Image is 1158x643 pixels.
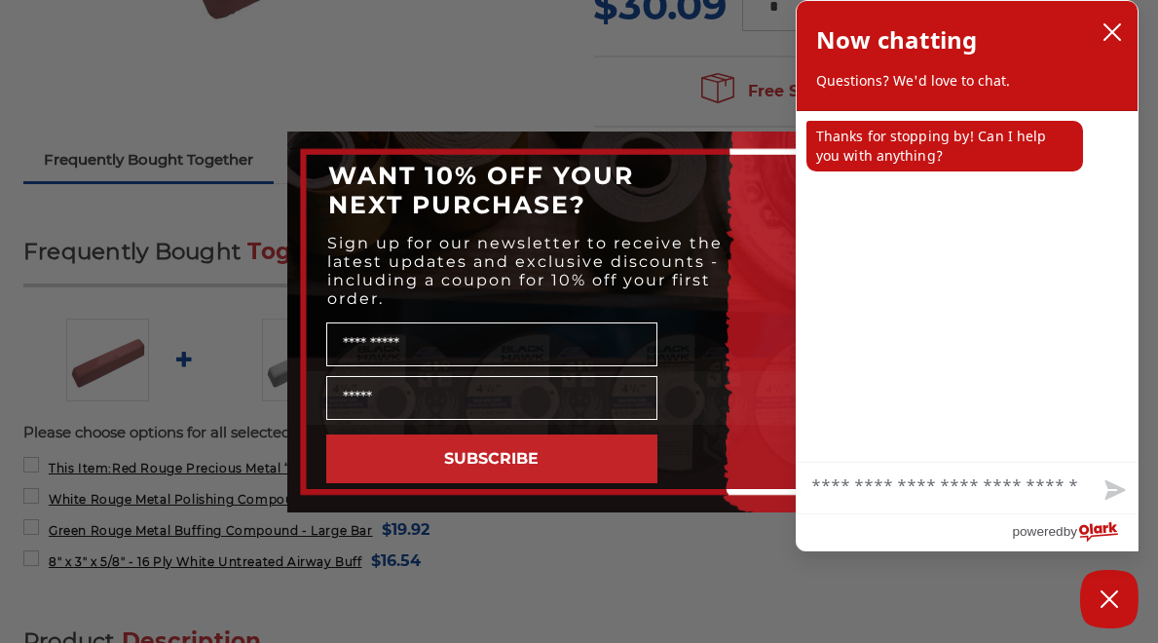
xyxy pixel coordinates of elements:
p: Questions? We'd love to chat. [816,71,1118,91]
button: Send message [1089,469,1138,513]
button: Close Chatbox [1080,570,1139,628]
span: Sign up for our newsletter to receive the latest updates and exclusive discounts - including a co... [327,234,723,308]
div: chat [797,111,1138,462]
p: Thanks for stopping by! Can I help you with anything? [806,121,1083,171]
button: close chatbox [1097,18,1128,47]
h2: Now chatting [816,20,977,59]
span: WANT 10% OFF YOUR NEXT PURCHASE? [328,161,634,219]
button: SUBSCRIBE [326,435,657,483]
span: by [1064,519,1077,544]
span: powered [1012,519,1063,544]
a: Powered by Olark [1012,514,1138,550]
input: Email [326,376,657,420]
